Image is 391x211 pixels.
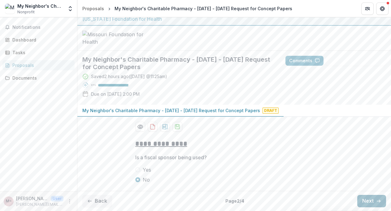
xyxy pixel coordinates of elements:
button: Next [357,195,386,207]
p: 97 % [91,83,96,87]
img: My Neighbor's Charitable Pharmacy [5,4,15,14]
div: Proposals [82,5,104,12]
div: Michael Webb <michael.wwebb@yahoo.com> [6,199,12,203]
button: download-proposal [160,122,170,132]
div: My Neighbor's Charitable Pharmacy - [DATE] - [DATE] Request for Concept Papers [115,5,292,12]
button: Preview 368eedf9-baef-4350-90cf-678791d4b764-0.pdf [135,122,145,132]
button: Open entity switcher [66,2,75,15]
span: Nonprofit [17,9,35,15]
div: Dashboard [12,37,70,43]
button: More [66,198,73,205]
span: Yes [143,166,151,174]
p: My Neighbor's Charitable Pharmacy - [DATE] - [DATE] Request for Concept Papers [82,107,260,114]
button: download-proposal [172,122,182,132]
button: Answer Suggestions [326,56,386,66]
div: Saved 2 hours ago ( [DATE] @ 11:25am ) [91,73,167,80]
a: Proposals [2,60,75,70]
p: Is a fiscal sponsor being used? [135,154,207,161]
div: [US_STATE] Foundation for Health [82,15,386,23]
a: Documents [2,73,75,83]
p: [PERSON_NAME] <[PERSON_NAME][EMAIL_ADDRESS][DOMAIN_NAME]> [16,195,48,202]
div: My Neighbor's Charitable Pharmacy [17,3,63,9]
p: User [51,196,63,201]
div: Tasks [12,49,70,56]
button: Back [82,195,112,207]
span: No [143,176,150,183]
nav: breadcrumb [80,4,295,13]
div: Proposals [12,62,70,68]
a: Dashboard [2,35,75,45]
span: Draft [263,108,279,114]
a: Proposals [80,4,106,13]
h2: My Neighbor's Charitable Pharmacy - [DATE] - [DATE] Request for Concept Papers [82,56,276,71]
p: Page 2 / 4 [225,198,244,204]
button: download-proposal [148,122,158,132]
div: Documents [12,75,70,81]
p: [PERSON_NAME][EMAIL_ADDRESS][DOMAIN_NAME] [16,202,63,207]
button: Get Help [376,2,389,15]
span: Notifications [12,25,72,30]
p: Due on [DATE] 2:00 PM [91,91,140,97]
a: Tasks [2,47,75,58]
button: Notifications [2,22,75,32]
button: Partners [361,2,374,15]
button: Comments [285,56,324,66]
img: Missouri Foundation for Health [82,31,144,46]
